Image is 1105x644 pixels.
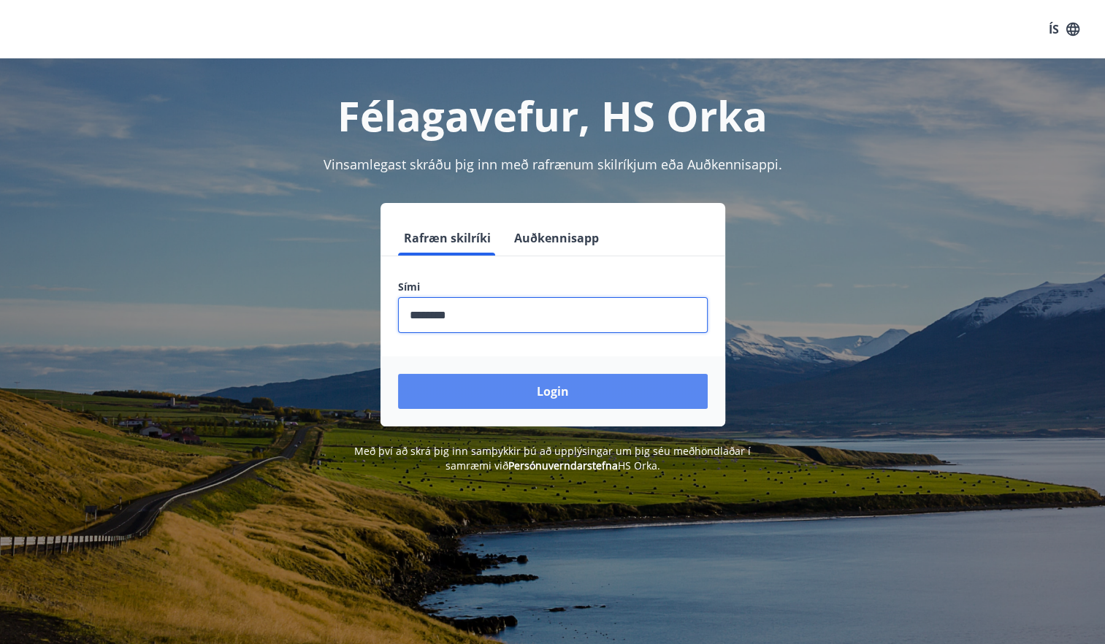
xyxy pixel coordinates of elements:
[324,156,782,173] span: Vinsamlegast skráðu þig inn með rafrænum skilríkjum eða Auðkennisappi.
[508,459,618,472] a: Persónuverndarstefna
[398,221,497,256] button: Rafræn skilríki
[398,280,708,294] label: Sími
[354,444,751,472] span: Með því að skrá þig inn samþykkir þú að upplýsingar um þig séu meðhöndlaðar í samræmi við HS Orka.
[398,374,708,409] button: Login
[508,221,605,256] button: Auðkennisapp
[45,88,1061,143] h1: Félagavefur, HS Orka
[1041,16,1087,42] button: ÍS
